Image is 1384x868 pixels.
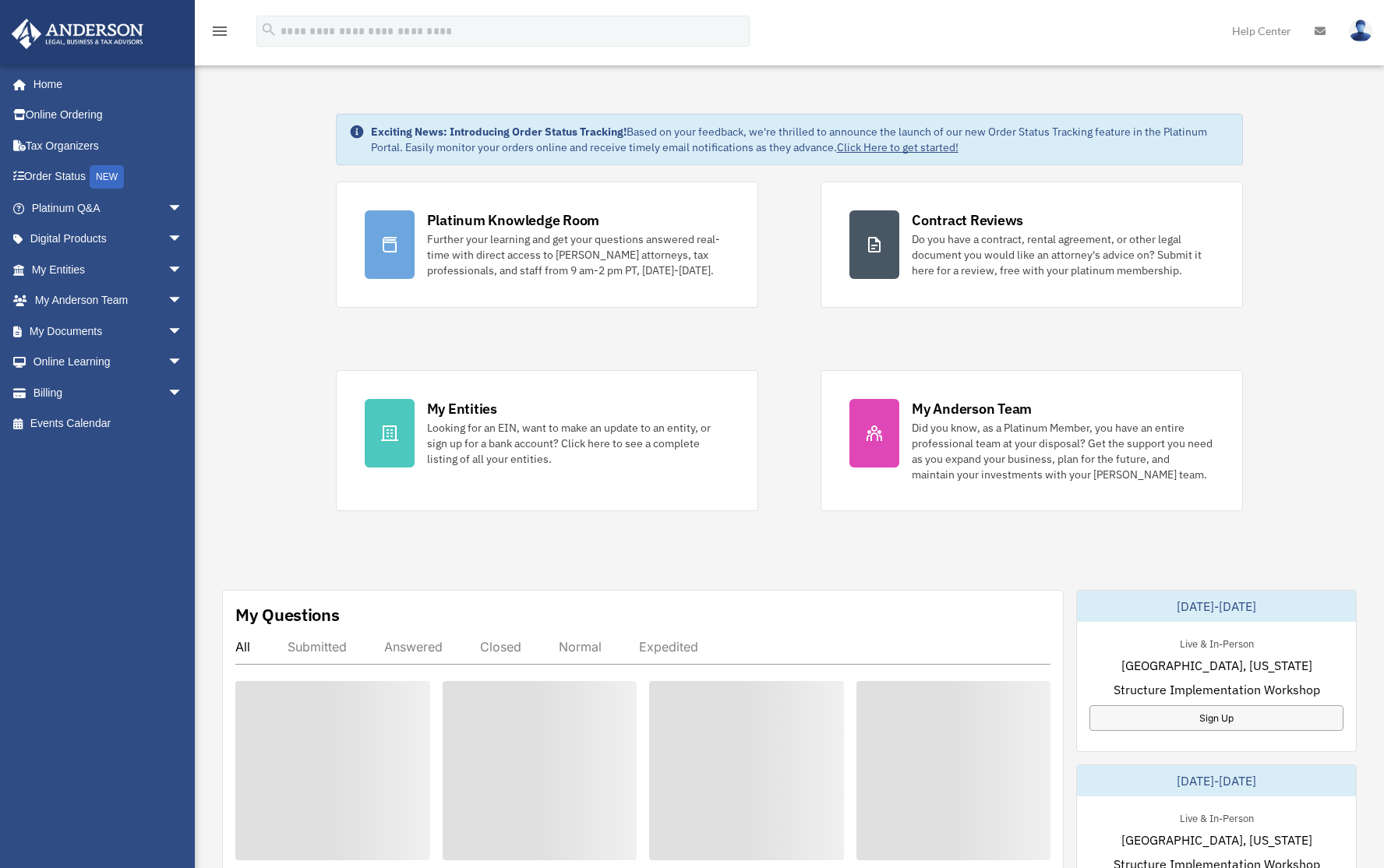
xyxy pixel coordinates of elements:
[639,639,698,655] div: Expedited
[11,408,207,439] a: Events Calendar
[837,140,959,154] a: Click Here to get started!
[821,182,1243,308] a: Contract Reviews Do you have a contract, rental agreement, or other legal document you would like...
[371,125,627,139] strong: Exciting News: Introducing Order Status Tracking!
[11,347,207,378] a: Online Learningarrow_drop_down
[260,21,277,38] i: search
[1089,705,1343,731] a: Sign Up
[1167,809,1266,825] div: Live & In-Person
[1349,19,1372,42] img: User Pic
[912,420,1214,482] div: Did you know, as a Platinum Member, you have an entire professional team at your disposal? Get th...
[371,124,1230,155] div: Based on your feedback, we're thrilled to announce the launch of our new Order Status Tracking fe...
[912,399,1032,418] div: My Anderson Team
[288,639,347,655] div: Submitted
[912,210,1023,230] div: Contract Reviews
[11,285,207,316] a: My Anderson Teamarrow_drop_down
[427,399,497,418] div: My Entities
[336,370,758,511] a: My Entities Looking for an EIN, want to make an update to an entity, or sign up for a bank accoun...
[912,231,1214,278] div: Do you have a contract, rental agreement, or other legal document you would like an attorney's ad...
[11,316,207,347] a: My Documentsarrow_drop_down
[821,370,1243,511] a: My Anderson Team Did you know, as a Platinum Member, you have an entire professional team at your...
[11,130,207,161] a: Tax Organizers
[168,224,199,256] span: arrow_drop_down
[427,231,729,278] div: Further your learning and get your questions answered real-time with direct access to [PERSON_NAM...
[7,19,148,49] img: Anderson Advisors Platinum Portal
[210,22,229,41] i: menu
[168,192,199,224] span: arrow_drop_down
[427,420,729,467] div: Looking for an EIN, want to make an update to an entity, or sign up for a bank account? Click her...
[336,182,758,308] a: Platinum Knowledge Room Further your learning and get your questions answered real-time with dire...
[168,254,199,286] span: arrow_drop_down
[1167,634,1266,651] div: Live & In-Person
[1114,680,1320,699] span: Structure Implementation Workshop
[210,27,229,41] a: menu
[559,639,602,655] div: Normal
[11,161,207,193] a: Order StatusNEW
[1121,656,1312,675] span: [GEOGRAPHIC_DATA], [US_STATE]
[90,165,124,189] div: NEW
[11,100,207,131] a: Online Ordering
[11,192,207,224] a: Platinum Q&Aarrow_drop_down
[168,285,199,317] span: arrow_drop_down
[384,639,443,655] div: Answered
[480,639,521,655] div: Closed
[11,254,207,285] a: My Entitiesarrow_drop_down
[11,224,207,255] a: Digital Productsarrow_drop_down
[235,603,340,626] div: My Questions
[168,347,199,379] span: arrow_drop_down
[235,639,250,655] div: All
[168,316,199,348] span: arrow_drop_down
[427,210,600,230] div: Platinum Knowledge Room
[1077,765,1356,796] div: [DATE]-[DATE]
[11,377,207,408] a: Billingarrow_drop_down
[168,377,199,409] span: arrow_drop_down
[11,69,199,100] a: Home
[1121,831,1312,849] span: [GEOGRAPHIC_DATA], [US_STATE]
[1077,591,1356,622] div: [DATE]-[DATE]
